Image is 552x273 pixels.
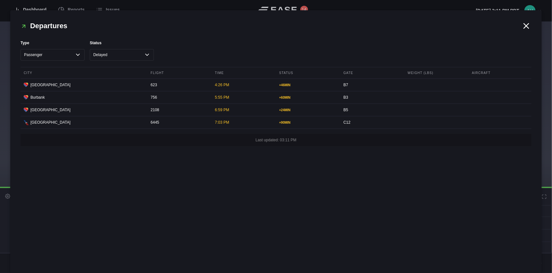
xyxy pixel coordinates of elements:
span: B7 [344,83,348,87]
span: 5:55 PM [215,95,230,100]
span: 6:59 PM [215,108,230,112]
div: + 24 MIN [279,108,336,112]
span: [GEOGRAPHIC_DATA] [30,82,71,88]
span: [GEOGRAPHIC_DATA] [30,120,71,125]
span: Burbank [30,95,45,100]
div: + 90 MIN [279,120,336,125]
span: B3 [344,95,348,100]
span: 4:26 PM [215,83,230,87]
div: Gate [340,67,403,79]
div: Aircraft [469,67,532,79]
span: B5 [344,108,348,112]
div: 756 [147,91,210,103]
div: Flight [147,67,210,79]
div: Status [276,67,339,79]
span: [GEOGRAPHIC_DATA] [30,107,71,113]
label: Type [21,40,85,46]
span: 7:03 PM [215,120,230,125]
div: Weight (lbs) [405,67,467,79]
div: Last updated: 03:11 PM [21,134,531,146]
div: City [21,67,146,79]
h2: Departures [21,21,521,31]
div: + 60 MIN [279,95,336,100]
div: 623 [147,79,210,91]
label: Status [90,40,154,46]
div: Time [212,67,275,79]
div: + 46 MIN [279,83,336,87]
div: 2108 [147,104,210,116]
span: C12 [344,120,351,125]
div: 6445 [147,116,210,128]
